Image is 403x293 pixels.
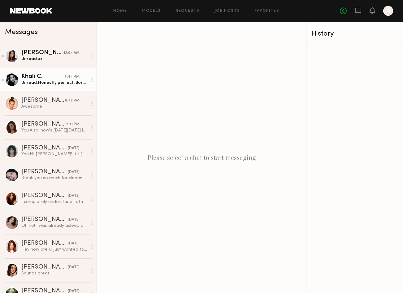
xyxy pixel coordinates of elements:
div: Oh no! I was already asleep and didn’t see the message! Yes, please reach out for the next one! H... [21,223,87,229]
div: 7:44 PM [64,74,80,80]
div: [PERSON_NAME] [21,240,68,247]
div: [DATE] [68,265,80,270]
a: Models [142,9,161,13]
a: A [383,6,393,16]
div: thank you so much for clearing things up, really appreciate it [PERSON_NAME]. Have a great day [21,175,87,181]
div: 5:13 PM [66,122,80,127]
div: You: Hi, [PERSON_NAME]! It's [PERSON_NAME], Executive Producer at [PERSON_NAME][GEOGRAPHIC_DATA];... [21,151,87,157]
div: [DATE] [68,193,80,199]
a: Requests [176,9,200,13]
div: Please select a chat to start messaging [97,22,306,293]
div: [PERSON_NAME] [21,169,68,175]
div: [PERSON_NAME] [21,264,68,270]
div: Khalí C. [21,74,64,80]
div: [PERSON_NAME] [21,121,66,127]
a: Favorites [255,9,279,13]
div: Sounds great! [21,270,87,276]
div: Unread: Honestly perfect. Sorry for the delay on on digits. I’m driving back from a trip. [21,80,87,86]
span: Messages [5,29,38,36]
div: [PERSON_NAME] [21,145,68,151]
div: 6:42 PM [65,98,80,104]
a: Home [113,9,127,13]
a: Job Posts [214,9,240,13]
div: 12:04 AM [63,50,80,56]
div: [DATE] [68,241,80,247]
div: Unread: xx! [21,56,87,62]
div: [DATE] [68,169,80,175]
div: Awesome [21,104,87,110]
div: I completely understand- atm it doesn’t make sense for me but hopefully in the future we can make... [21,199,87,205]
div: History [311,30,398,37]
div: [PERSON_NAME] [21,217,68,223]
div: [PERSON_NAME] [21,97,65,104]
div: [DATE] [68,145,80,151]
div: You: Also, how's [DATE][DATE] look? [21,127,87,133]
div: Hey how are u! just wanted to reach out and share that I am now an influencer agent at Bounty LA ... [21,247,87,252]
div: [PERSON_NAME] [21,193,68,199]
div: [PERSON_NAME] [21,50,63,56]
div: [DATE] [68,217,80,223]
